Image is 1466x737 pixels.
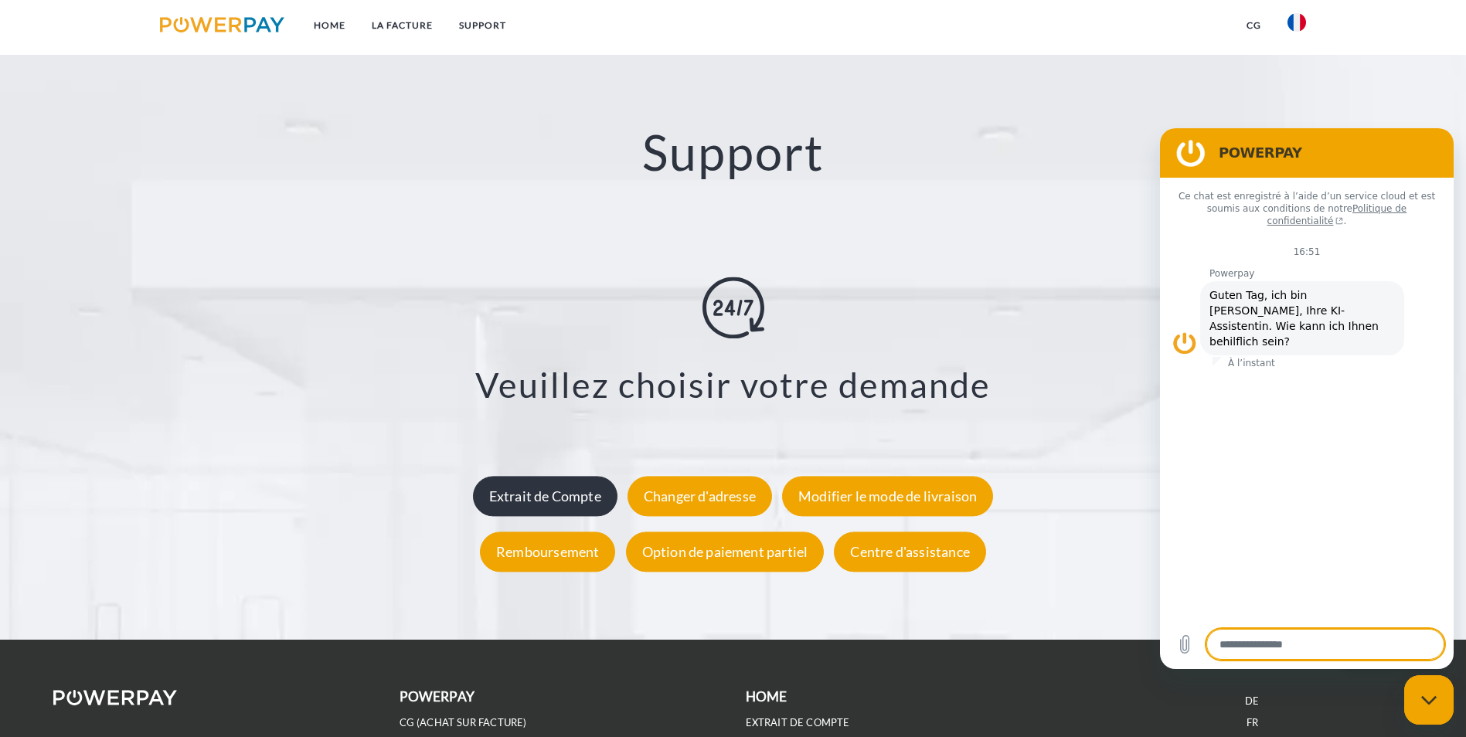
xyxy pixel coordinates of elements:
[53,690,178,705] img: logo-powerpay-white.svg
[480,532,615,572] div: Remboursement
[473,476,617,516] div: Extrait de Compte
[626,532,825,572] div: Option de paiement partiel
[834,532,985,572] div: Centre d'assistance
[73,122,1393,183] h2: Support
[1245,695,1259,708] a: DE
[400,688,474,705] b: POWERPAY
[446,12,519,39] a: Support
[93,364,1373,407] h3: Veuillez choisir votre demande
[746,716,850,729] a: EXTRAIT DE COMPTE
[782,476,993,516] div: Modifier le mode de livraison
[1287,13,1306,32] img: fr
[746,688,787,705] b: Home
[400,716,527,729] a: CG (achat sur facture)
[160,17,284,32] img: logo-powerpay.svg
[1160,128,1454,669] iframe: Fenêtre de messagerie
[301,12,359,39] a: Home
[628,476,772,516] div: Changer d'adresse
[359,12,446,39] a: LA FACTURE
[830,543,989,560] a: Centre d'assistance
[1404,675,1454,725] iframe: Bouton de lancement de la fenêtre de messagerie, conversation en cours
[469,487,621,504] a: Extrait de Compte
[1233,12,1274,39] a: CG
[476,543,619,560] a: Remboursement
[778,487,997,504] a: Modifier le mode de livraison
[1247,716,1258,729] a: FR
[702,277,764,339] img: online-shopping.svg
[622,543,828,560] a: Option de paiement partiel
[624,487,776,504] a: Changer d'adresse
